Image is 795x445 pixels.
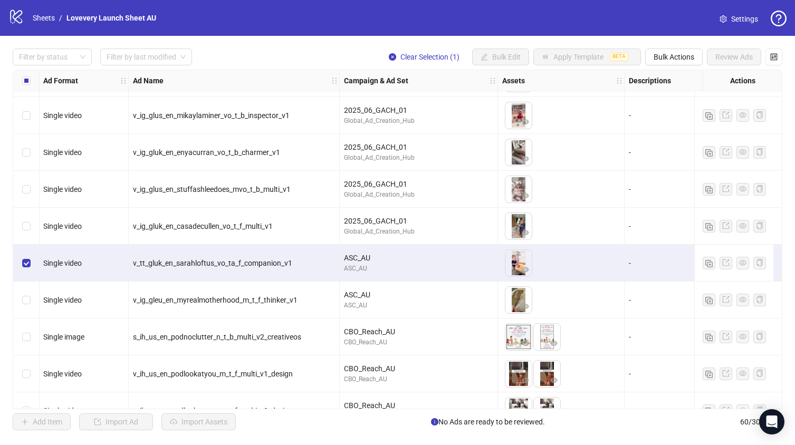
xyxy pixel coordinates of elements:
[739,333,746,340] span: eye
[740,416,782,428] span: 60 / 300 items
[522,192,529,199] span: eye
[722,259,730,266] span: export
[654,53,694,61] span: Bulk Actions
[629,75,671,86] strong: Descriptions
[43,148,82,157] span: Single video
[472,49,529,65] button: Bulk Edit
[13,392,40,429] div: Select row 57
[519,374,532,387] button: Preview
[722,185,730,192] span: export
[739,111,746,119] span: eye
[722,407,730,414] span: export
[126,70,128,91] div: Resize Ad Format column
[722,222,730,229] span: export
[711,11,767,27] a: Settings
[548,337,560,350] button: Preview
[722,333,730,340] span: export
[621,70,624,91] div: Resize Assets column
[629,370,631,378] span: -
[703,367,715,380] button: Duplicate
[703,257,715,269] button: Duplicate
[43,370,82,378] span: Single video
[629,333,631,341] span: -
[344,252,493,264] div: ASC_AU
[703,220,715,233] button: Duplicate
[13,97,40,134] div: Select row 49
[629,259,631,267] span: -
[707,49,761,65] button: Review Ads
[43,296,82,304] span: Single video
[534,361,560,387] img: Asset 2
[623,77,630,84] span: holder
[43,111,82,120] span: Single video
[722,148,730,156] span: export
[13,282,40,318] div: Select row 54
[389,53,396,61] span: close-circle
[13,70,40,91] div: Select all rows
[505,213,532,239] img: Asset 1
[127,77,135,84] span: holder
[31,12,57,24] a: Sheets
[344,374,493,384] div: CBO_Reach_AU
[550,376,558,384] span: eye
[533,49,641,65] button: Apply TemplateBETA
[703,183,715,196] button: Duplicate
[133,259,292,267] span: v_tt_gluk_en_sarahloftus_vo_ta_f_companion_v1
[522,266,529,273] span: eye
[431,418,438,425] span: info-circle
[522,118,529,125] span: eye
[344,75,408,86] strong: Campaign & Ad Set
[629,111,631,120] span: -
[13,318,40,355] div: Select row 55
[344,116,493,126] div: Global_Ad_Creation_Hub
[344,215,493,227] div: 2025_06_GACH_01
[344,178,493,190] div: 2025_06_GACH_01
[13,245,40,282] div: Select row 53
[133,333,301,341] span: s_ih_us_en_podnoclutter_n_t_b_multi_v2_creativeos
[629,222,631,230] span: -
[722,370,730,377] span: export
[344,400,493,411] div: CBO_Reach_AU
[344,190,493,200] div: Global_Ad_Creation_Hub
[344,337,493,347] div: CBO_Reach_AU
[13,413,71,430] button: Add Item
[13,208,40,245] div: Select row 52
[629,296,631,304] span: -
[730,75,755,86] strong: Actions
[703,109,715,122] button: Duplicate
[522,155,529,162] span: eye
[739,148,746,156] span: eye
[519,153,532,166] button: Preview
[13,171,40,208] div: Select row 51
[43,333,84,341] span: Single image
[344,363,493,374] div: CBO_Reach_AU
[431,416,545,428] span: No Ads are ready to be reviewed.
[161,413,236,430] button: Import Assets
[548,374,560,387] button: Preview
[59,12,62,24] li: /
[703,146,715,159] button: Duplicate
[344,104,493,116] div: 2025_06_GACH_01
[64,12,158,24] a: Lovevery Launch Sheet AU
[703,404,715,417] button: Duplicate
[79,413,153,430] button: Import Ad
[505,361,532,387] img: Asset 1
[495,70,497,91] div: Resize Campaign & Ad Set column
[43,222,82,230] span: Single video
[400,53,459,61] span: Clear Selection (1)
[43,407,82,415] span: Single video
[522,303,529,310] span: eye
[505,176,532,202] img: Asset 1
[720,15,727,23] span: setting
[331,77,338,84] span: holder
[344,264,493,274] div: ASC_AU
[337,70,339,91] div: Resize Ad Name column
[629,148,631,157] span: -
[519,301,532,313] button: Preview
[739,407,746,414] span: eye
[739,222,746,229] span: eye
[344,227,493,237] div: Global_Ad_Creation_Hub
[519,337,532,350] button: Preview
[770,53,778,61] span: control
[522,340,529,347] span: eye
